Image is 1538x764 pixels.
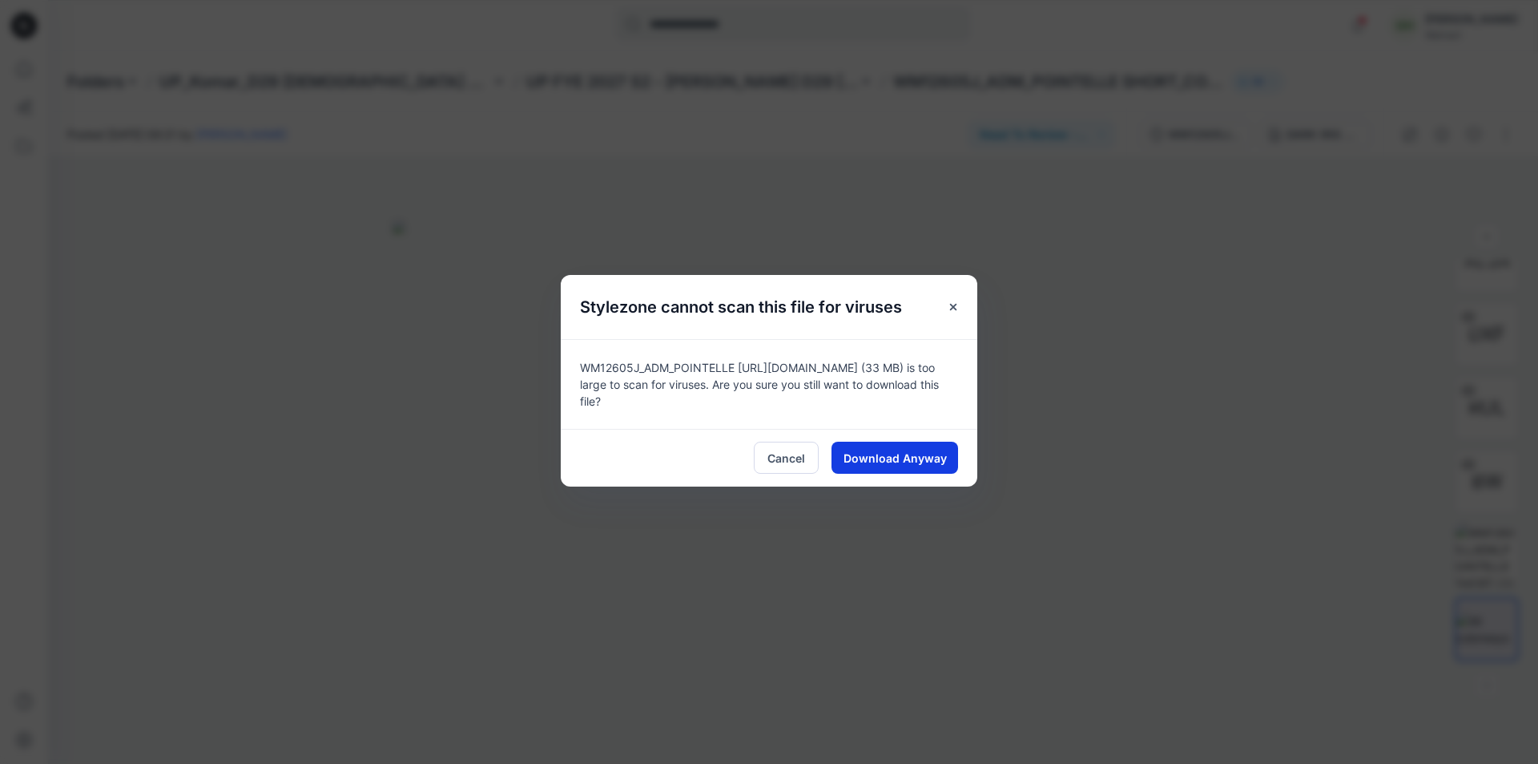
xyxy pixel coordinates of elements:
button: Cancel [754,442,819,474]
span: Download Anyway [843,450,947,467]
div: WM12605J_ADM_POINTELLE [URL][DOMAIN_NAME] (33 MB) is too large to scan for viruses. Are you sure ... [561,339,977,429]
button: Close [939,293,968,321]
button: Download Anyway [831,442,958,474]
h5: Stylezone cannot scan this file for viruses [561,275,921,339]
span: Cancel [767,450,805,467]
